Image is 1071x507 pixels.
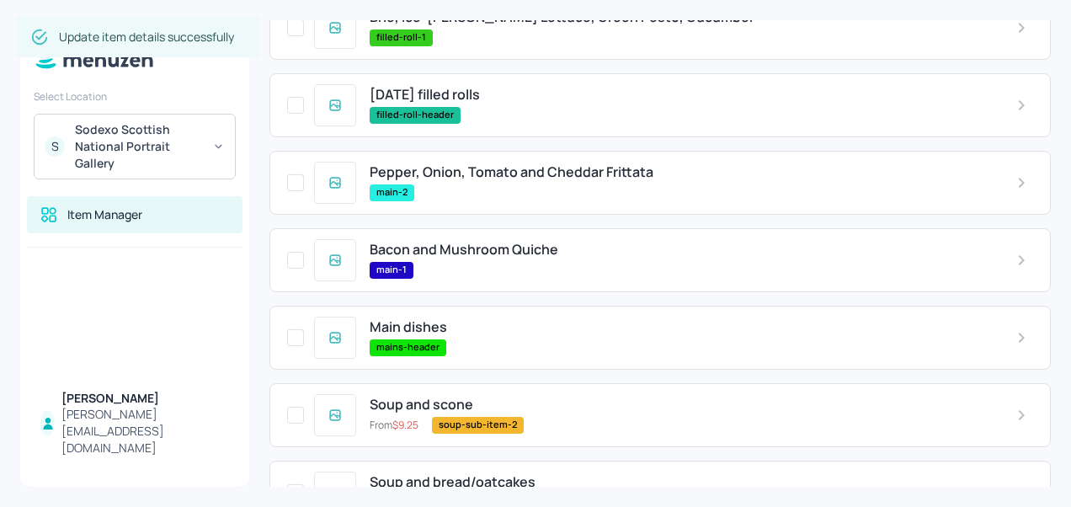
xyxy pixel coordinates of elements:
span: Brie, Ice-[PERSON_NAME] Lettuce, Green Pesto, Cucumber [370,9,754,25]
span: Main dishes [370,319,447,335]
div: [PERSON_NAME][EMAIL_ADDRESS][DOMAIN_NAME] [61,406,229,456]
span: soup-sub-item-2 [432,418,524,432]
span: Soup and bread/oatcakes [370,474,535,490]
span: Soup and scone [370,397,473,413]
p: From [370,418,418,433]
span: Pepper, Onion, Tomato and Cheddar Frittata [370,164,653,180]
span: Bacon and Mushroom Quiche [370,242,558,258]
div: Sodexo Scottish National Portrait Gallery [75,121,202,172]
span: [DATE] filled rolls [370,87,480,103]
span: filled-roll-1 [370,30,433,45]
span: main-1 [370,263,413,277]
span: $ 9.25 [392,418,418,432]
div: Update item details successfully [59,22,234,52]
span: filled-roll-header [370,108,461,122]
div: Select Location [34,89,236,104]
div: S [45,136,65,157]
span: mains-header [370,340,446,355]
span: main-2 [370,185,414,200]
div: [PERSON_NAME] [61,390,229,407]
div: Item Manager [67,206,142,223]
